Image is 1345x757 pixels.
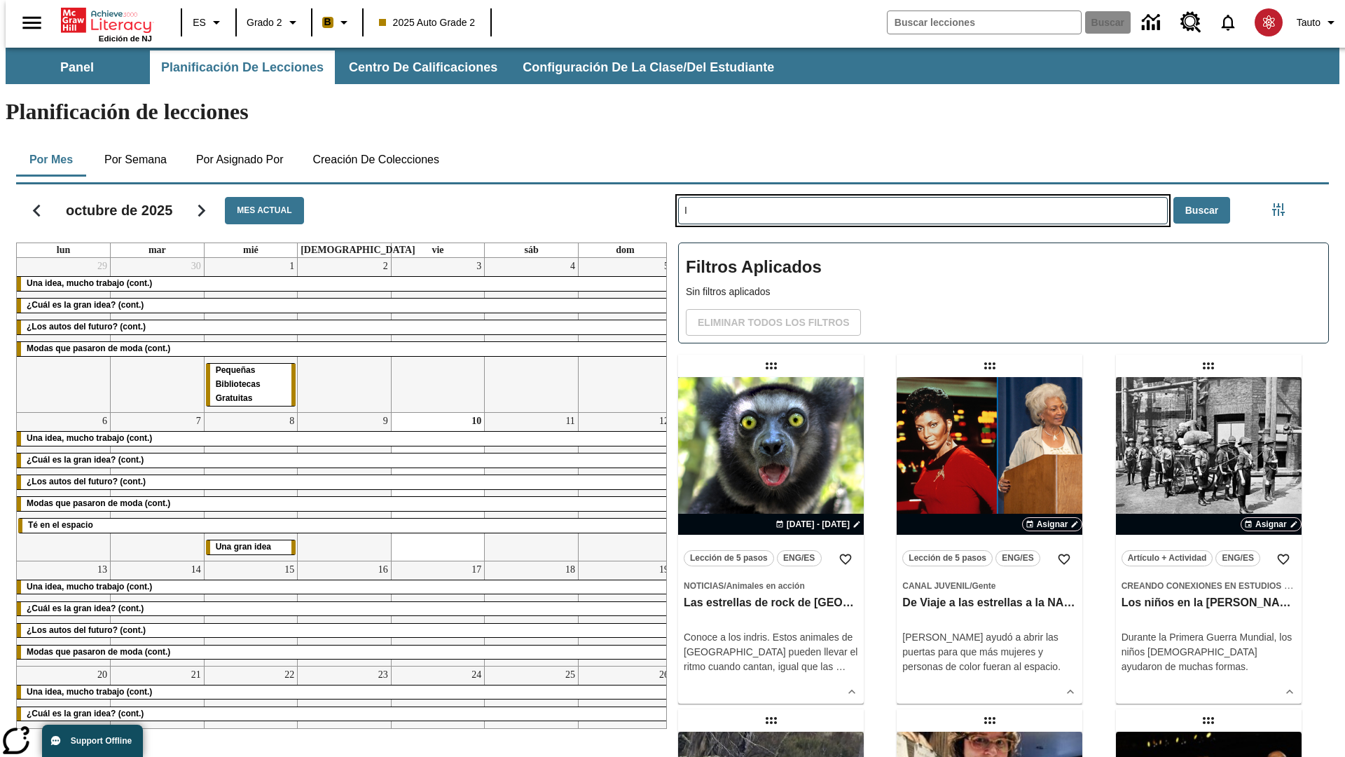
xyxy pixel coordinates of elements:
[27,455,144,465] span: ¿Cuál es la gran idea? (cont.)
[375,667,391,683] a: 23 de octubre de 2025
[27,343,170,353] span: Modas que pasaron de moda (cont.)
[777,550,822,566] button: ENG/ES
[1210,4,1246,41] a: Notificaciones
[27,687,152,697] span: Una idea, mucho trabajo (cont.)
[902,581,970,591] span: Canal juvenil
[1246,4,1291,41] button: Escoja un nuevo avatar
[282,561,297,578] a: 15 de octubre de 2025
[298,243,418,257] a: jueves
[17,432,672,446] div: Una idea, mucho trabajo (cont.)
[469,561,484,578] a: 17 de octubre de 2025
[28,520,93,530] span: Té en el espacio
[429,243,446,257] a: viernes
[27,498,170,508] span: Modas que pasaron de moda (cont.)
[17,299,672,313] div: ¿Cuál es la gran idea? (cont.)
[298,561,392,666] td: 16 de octubre de 2025
[1255,8,1283,36] img: avatar image
[111,561,205,666] td: 14 de octubre de 2025
[17,497,672,511] div: Modas que pasaron de moda (cont.)
[225,197,303,224] button: Mes actual
[511,50,785,84] button: Configuración de la clase/del estudiante
[193,15,206,30] span: ES
[678,377,864,704] div: lesson details
[17,602,672,616] div: ¿Cuál es la gran idea? (cont.)
[1133,4,1172,42] a: Centro de información
[111,258,205,412] td: 30 de septiembre de 2025
[578,258,672,412] td: 5 de octubre de 2025
[27,433,152,443] span: Una idea, mucho trabajo (cont.)
[787,518,850,531] span: [DATE] - [DATE]
[979,355,1001,377] div: Lección arrastrable: De Viaje a las estrellas a la NASA
[185,143,295,177] button: Por asignado por
[1241,517,1302,531] button: Asignar Elegir fechas
[380,258,391,275] a: 2 de octubre de 2025
[485,258,579,412] td: 4 de octubre de 2025
[1122,596,1296,611] h3: Los niños en la I Guerra Mundial
[27,582,152,592] span: Una idea, mucho trabajo (cont.)
[17,646,672,660] div: Modas que pasaron de moda (cont.)
[1271,547,1296,572] button: Añadir a mis Favoritas
[902,550,993,566] button: Lección de 5 pasos
[27,709,144,718] span: ¿Cuál es la gran idea? (cont.)
[1128,551,1207,566] span: Artículo + Actividad
[17,624,672,638] div: ¿Los autos del futuro? (cont.)
[783,551,815,566] span: ENG/ES
[909,551,986,566] span: Lección de 5 pasos
[204,412,298,561] td: 8 de octubre de 2025
[6,99,1339,125] h1: Planificación de lecciones
[684,596,858,611] h3: Las estrellas de rock de Madagascar
[206,364,296,406] div: Pequeñas Bibliotecas Gratuitas
[485,412,579,561] td: 11 de octubre de 2025
[95,667,110,683] a: 20 de octubre de 2025
[17,475,672,489] div: ¿Los autos del futuro? (cont.)
[7,50,147,84] button: Panel
[287,413,297,430] a: 8 de octubre de 2025
[6,48,1339,84] div: Subbarra de navegación
[656,667,672,683] a: 26 de octubre de 2025
[193,413,204,430] a: 7 de octubre de 2025
[349,60,497,76] span: Centro de calificaciones
[485,561,579,666] td: 18 de octubre de 2025
[99,413,110,430] a: 6 de octubre de 2025
[661,258,672,275] a: 5 de octubre de 2025
[1264,196,1292,224] button: Menú lateral de filtros
[27,647,170,657] span: Modas que pasaron de moda (cont.)
[27,603,144,613] span: ¿Cuál es la gran idea? (cont.)
[1297,15,1320,30] span: Tauto
[6,50,787,84] div: Subbarra de navegación
[27,278,152,288] span: Una idea, mucho trabajo (cont.)
[1122,630,1296,674] div: Durante la Primera Guerra Mundial, los niños [DEMOGRAPHIC_DATA] ayudaron de muchas formas.
[684,581,724,591] span: Noticias
[204,258,298,412] td: 1 de octubre de 2025
[1255,518,1287,531] span: Asignar
[523,60,774,76] span: Configuración de la clase/del estudiante
[902,630,1077,674] div: [PERSON_NAME] ayudó a abrir las puertas para que más mujeres y personas de color fueran al espacio.
[150,50,335,84] button: Planificación de lecciones
[188,667,204,683] a: 21 de octubre de 2025
[897,377,1082,704] div: lesson details
[841,681,862,702] button: Ver más
[42,725,143,757] button: Support Offline
[204,561,298,666] td: 15 de octubre de 2025
[686,285,1321,299] p: Sin filtros aplicados
[298,258,392,412] td: 2 de octubre de 2025
[972,581,995,591] span: Gente
[61,5,152,43] div: Portada
[375,561,391,578] a: 16 de octubre de 2025
[656,561,672,578] a: 19 de octubre de 2025
[188,561,204,578] a: 14 de octubre de 2025
[1291,10,1345,35] button: Perfil/Configuración
[247,15,282,30] span: Grado 2
[184,193,219,229] button: Seguir
[27,322,146,332] span: ¿Los autos del futuro? (cont.)
[1060,681,1081,702] button: Ver más
[1215,550,1260,566] button: ENG/ES
[567,258,578,275] a: 4 de octubre de 2025
[391,258,485,412] td: 3 de octubre de 2025
[563,413,577,430] a: 11 de octubre de 2025
[979,709,1001,732] div: Lección arrastrable: ¿Hamburguesas o baguettes?
[54,243,73,257] a: lunes
[17,320,672,334] div: ¿Los autos del futuro? (cont.)
[474,258,484,275] a: 3 de octubre de 2025
[1037,518,1068,531] span: Asignar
